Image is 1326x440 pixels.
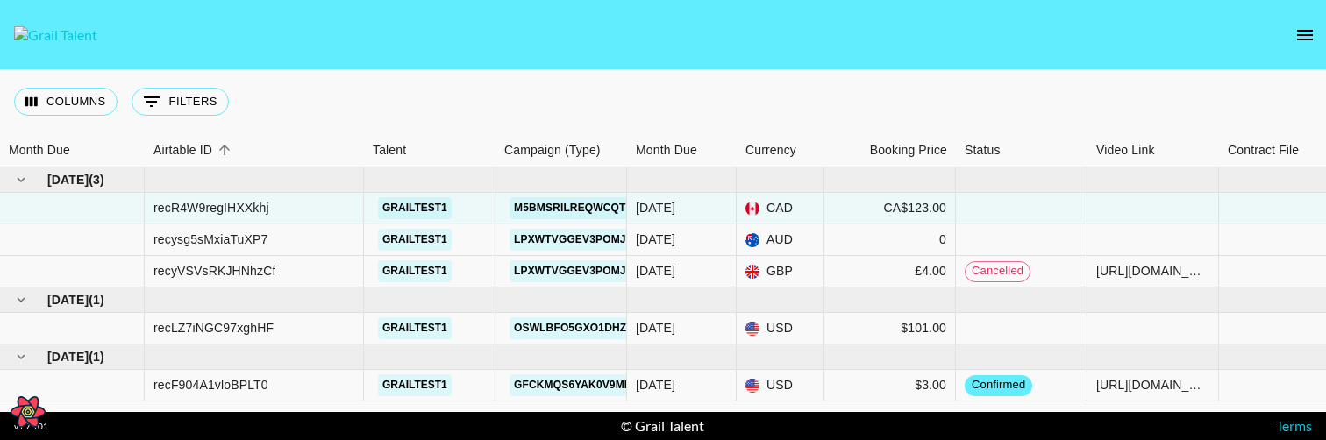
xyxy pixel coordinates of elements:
button: Show filters [132,88,229,116]
span: [DATE] [47,348,89,365]
iframe: Drift Widget Chat Controller [1238,352,1305,419]
div: Booking Price [824,133,956,167]
span: cancelled [966,263,1030,280]
div: Month Due [636,133,697,167]
div: Currency [745,133,796,167]
button: hide children [9,344,33,369]
button: hide children [9,287,33,312]
div: Airtable ID [145,133,364,167]
a: lpxwtvGGeV3pOmJ96Lpi [510,260,659,282]
div: Sep '25 [636,319,675,337]
div: recLZ7iNGC97xghHF [153,319,274,337]
div: Currency [737,133,824,167]
div: Jun '25 [636,231,675,248]
a: oswLBfO5gxo1DhzhHXAE [510,317,668,339]
div: recF904A1vloBPLT0 [153,376,268,394]
div: Contract File [1228,133,1299,167]
div: recysg5sMxiaTuXP7 [153,231,267,248]
button: hide children [9,167,33,192]
div: Campaign (Type) [504,133,601,167]
div: Booking Price [870,133,947,167]
div: Status [956,133,1087,167]
button: grailtest1 [378,229,452,251]
div: Campaign (Type) [495,133,627,167]
div: CAD [737,193,824,224]
button: grailtest1 [378,374,452,396]
button: Open React Query Devtools [11,394,46,429]
div: GBP [737,256,824,287]
div: https://www.tiktok.com/@test/video/123444 [1096,376,1209,394]
div: Jun '25 [636,262,675,280]
div: Video Link [1096,133,1155,167]
a: lpxwtvGGeV3pOmJ96Lpi [510,229,659,251]
div: USD [737,313,824,344]
div: https://www.tiktok.com/@test/video/123444 [1096,262,1209,280]
div: AUD [737,224,824,256]
div: Talent [373,133,406,167]
button: grailtest1 [378,260,452,282]
div: Talent [364,133,495,167]
span: [DATE] [47,171,89,188]
a: m5BMsRiLREQwCqTlF9Kh [510,197,665,219]
div: 0 [939,231,946,248]
button: open drawer [1287,18,1322,53]
span: ( 3 ) [89,171,104,188]
button: Select columns [14,88,118,116]
div: Mar '26 [636,376,675,394]
div: USD [737,370,824,401]
img: Grail Talent [14,26,97,44]
div: Jun '25 [636,199,675,216]
span: [DATE] [47,291,89,309]
div: £4.00 [915,262,946,280]
span: ( 1 ) [89,348,104,365]
div: recyVSVsRKJHNhzCf [153,262,275,280]
a: GfcKMQS6YAk0v9Mlh34i [510,374,658,396]
div: $101.00 [901,319,946,337]
div: CA$123.00 [884,199,946,216]
div: Month Due [627,133,737,167]
button: Sort [212,138,237,162]
div: Airtable ID [153,133,212,167]
div: Month Due [9,133,70,167]
div: Status [965,133,1001,167]
div: © Grail Talent [621,417,704,435]
span: confirmed [965,377,1032,394]
span: ( 1 ) [89,291,104,309]
div: $3.00 [915,376,946,394]
div: Video Link [1087,133,1219,167]
button: grailtest1 [378,317,452,339]
div: recR4W9regIHXXkhj [153,199,269,216]
a: Terms [1276,417,1312,434]
button: grailtest1 [378,197,452,219]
